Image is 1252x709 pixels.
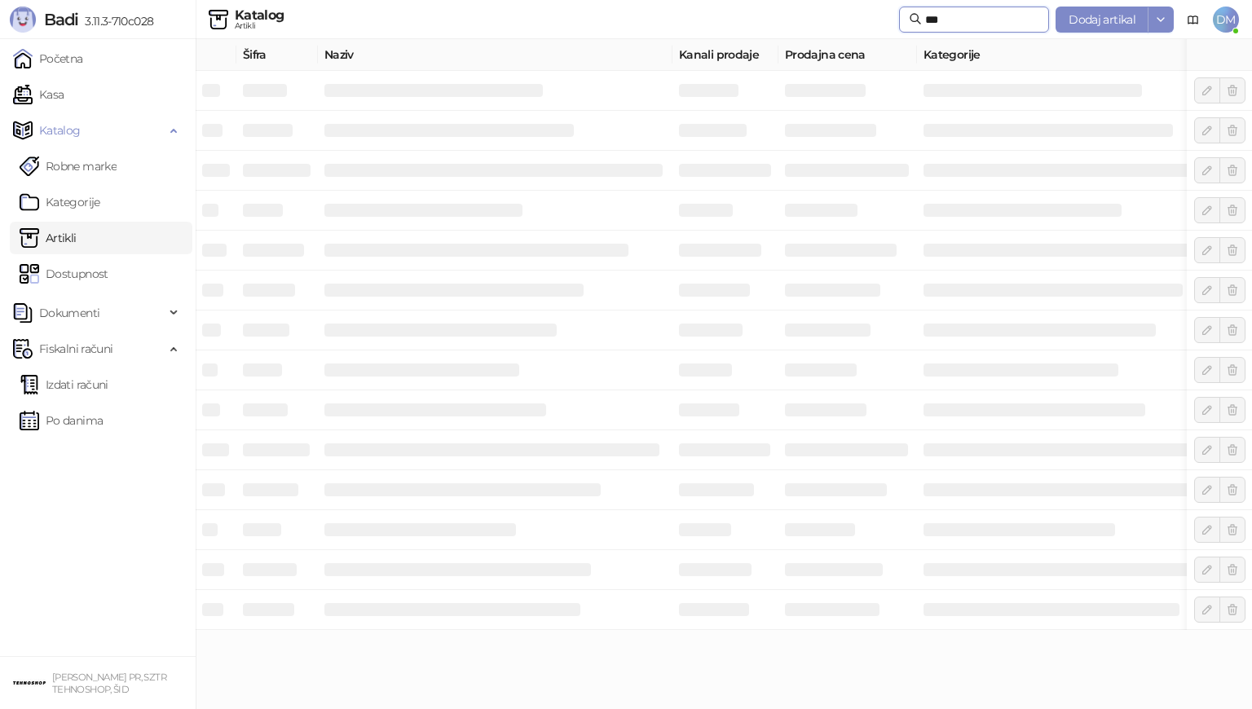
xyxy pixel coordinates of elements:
[1069,12,1135,27] span: Dodaj artikal
[44,10,78,29] span: Badi
[10,7,36,33] img: Logo
[318,39,672,71] th: Naziv
[235,22,284,30] div: Artikli
[236,39,318,71] th: Šifra
[20,186,100,218] a: Kategorije
[39,114,81,147] span: Katalog
[1213,7,1239,33] span: DM
[20,258,108,290] a: Dostupnost
[672,39,778,71] th: Kanali prodaje
[1056,7,1148,33] button: Dodaj artikal
[20,368,108,401] a: Izdati računi
[13,78,64,111] a: Kasa
[39,297,99,329] span: Dokumenti
[52,672,166,695] small: [PERSON_NAME] PR, SZTR TEHNOSHOP, ŠID
[13,667,46,699] img: 64x64-companyLogo-68805acf-9e22-4a20-bcb3-9756868d3d19.jpeg
[20,222,77,254] a: ArtikliArtikli
[20,150,117,183] a: Robne marke
[235,9,284,22] div: Katalog
[78,14,153,29] span: 3.11.3-710c028
[924,46,1249,64] span: Kategorije
[39,332,112,365] span: Fiskalni računi
[20,404,103,437] a: Po danima
[1180,7,1206,33] a: Dokumentacija
[209,10,228,29] img: Artikli
[13,42,83,75] a: Početna
[778,39,917,71] th: Prodajna cena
